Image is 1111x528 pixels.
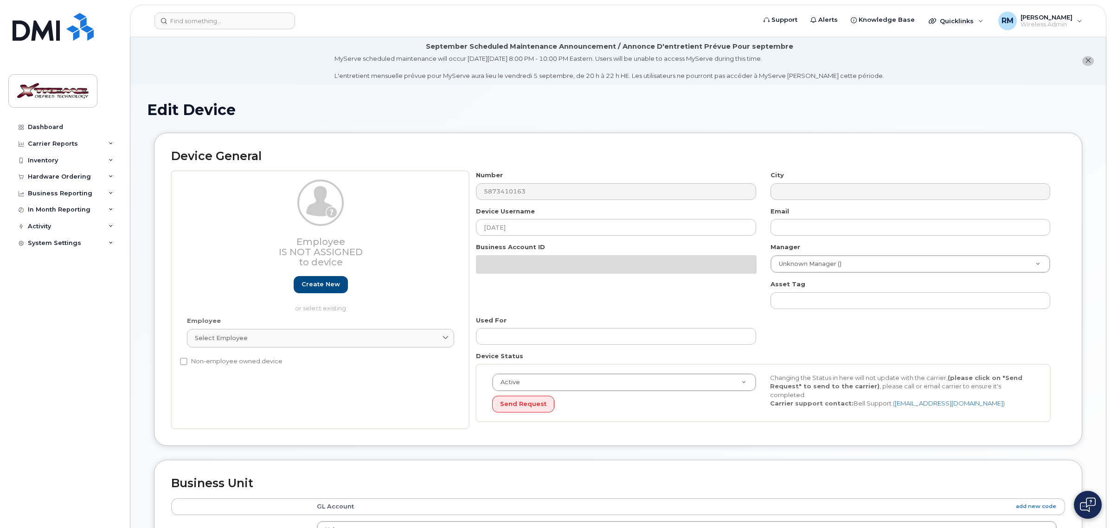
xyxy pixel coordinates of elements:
a: Select employee [187,329,454,348]
button: close notification [1082,56,1094,66]
span: Unknown Manager () [773,260,841,268]
label: City [771,171,784,180]
button: Send Request [492,396,554,413]
label: Device Username [476,207,535,216]
input: Non-employee owned device [180,358,187,365]
h3: Employee [187,237,454,267]
h2: Device General [171,150,1065,163]
span: to device [299,257,343,268]
p: or select existing [187,304,454,313]
div: MyServe scheduled maintenance will occur [DATE][DATE] 8:00 PM - 10:00 PM Eastern. Users will be u... [334,54,884,80]
label: Non-employee owned device [180,356,283,367]
a: add new code [1016,502,1056,510]
label: Business Account ID [476,243,545,251]
a: Create new [294,276,348,293]
label: Manager [771,243,800,251]
h1: Edit Device [147,102,1089,118]
a: Active [493,374,756,391]
span: Select employee [195,334,248,342]
h2: Business Unit [171,477,1065,490]
div: Changing the Status in here will not update with the carrier, , please call or email carrier to e... [763,373,1041,408]
label: Used For [476,316,507,325]
a: [EMAIL_ADDRESS][DOMAIN_NAME] [895,399,1003,407]
img: Open chat [1080,497,1096,512]
a: Unknown Manager () [771,256,1050,272]
label: Employee [187,316,221,325]
span: Is not assigned [279,246,363,258]
label: Email [771,207,789,216]
div: September Scheduled Maintenance Announcement / Annonce D'entretient Prévue Pour septembre [426,42,793,52]
label: Number [476,171,503,180]
span: Active [495,378,520,386]
strong: Carrier support contact: [770,399,854,407]
label: Device Status [476,352,523,361]
th: GL Account [308,498,1065,515]
label: Asset Tag [771,280,805,289]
